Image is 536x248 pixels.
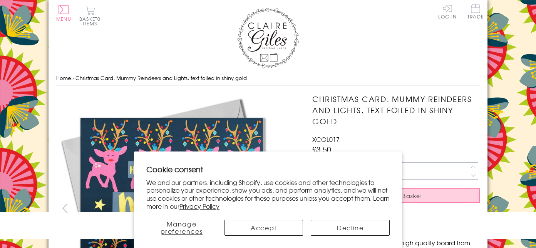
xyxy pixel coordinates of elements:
button: Decline [311,220,390,236]
span: £3.50 [312,144,331,155]
button: prev [56,200,74,217]
button: Accept [224,220,303,236]
a: Home [56,74,71,82]
span: XCOL017 [312,135,340,144]
a: Log In [438,4,457,19]
h2: Cookie consent [146,164,390,175]
h1: Christmas Card, Mummy Reindeers and Lights, text foiled in shiny gold [312,93,480,126]
span: Trade [467,4,484,19]
p: We and our partners, including Shopify, use cookies and other technologies to personalize your ex... [146,178,390,210]
span: Manage preferences [161,219,203,236]
button: Manage preferences [146,220,217,236]
img: Claire Giles Greetings Cards [237,8,299,68]
a: Privacy Policy [179,201,219,211]
button: Menu [56,5,71,21]
span: › [72,74,74,82]
a: Trade [467,4,484,20]
nav: breadcrumbs [56,70,480,86]
span: Christmas Card, Mummy Reindeers and Lights, text foiled in shiny gold [75,74,247,82]
span: 0 items [83,15,100,27]
span: Menu [56,15,71,22]
button: Basket0 items [79,6,100,26]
